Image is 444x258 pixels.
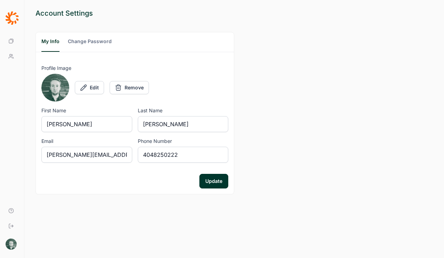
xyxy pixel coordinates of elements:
img: b7pv4stizgzfqbhznjmj.png [6,239,17,250]
button: Remove [110,81,149,94]
label: Last Name [138,107,229,114]
span: Account Settings [35,8,93,18]
button: Edit [75,81,104,94]
button: My Info [41,38,60,52]
label: Phone Number [138,138,229,145]
label: Email [41,138,132,145]
label: Profile Image [41,65,228,72]
label: First Name [41,107,132,114]
button: Change Password [68,38,112,52]
button: Update [199,174,228,188]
